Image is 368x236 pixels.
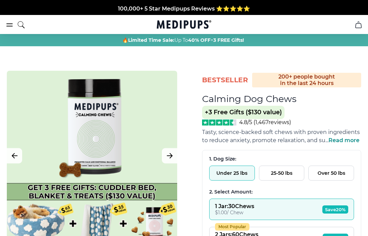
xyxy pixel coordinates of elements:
[202,129,360,135] span: Tasty, science-backed soft chews with proven ingredients
[252,73,361,87] div: 200+ people bought in the last 24 hours
[7,148,22,164] button: Previous Image
[118,5,250,12] span: 100,000+ 5 Star Medipups Reviews ⭐️⭐️⭐️⭐️⭐️
[202,75,248,85] span: BestSeller
[5,21,14,29] button: burger-menu
[209,166,255,181] button: Under 25 lbs
[209,189,354,195] div: 2. Select Amount:
[209,199,354,220] button: 1 Jar:30Chews$1.00/ ChewSave20%
[215,209,254,216] div: $ 1.00 / Chew
[202,119,236,125] img: Stars - 4.8
[350,17,367,33] button: cart
[122,37,244,44] span: 🔥 Up To +
[157,19,211,31] a: Medipups
[239,119,291,125] span: 4.8/5 ( 1,467 reviews)
[328,137,359,144] span: Read more
[202,93,296,104] h1: Calming Dog Chews
[162,148,177,164] button: Next Image
[202,106,285,119] span: +3 Free Gifts ($130 value)
[215,203,254,209] div: 1 Jar : 30 Chews
[325,137,359,144] span: ...
[259,166,305,181] button: 25-50 lbs
[215,223,249,231] div: Most Popular
[17,16,25,33] button: search
[209,156,354,162] div: 1. Dog Size:
[322,205,348,214] span: Save 20%
[202,137,325,144] span: to reduce anxiety, promote relaxation, and su
[308,166,354,181] button: Over 50 lbs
